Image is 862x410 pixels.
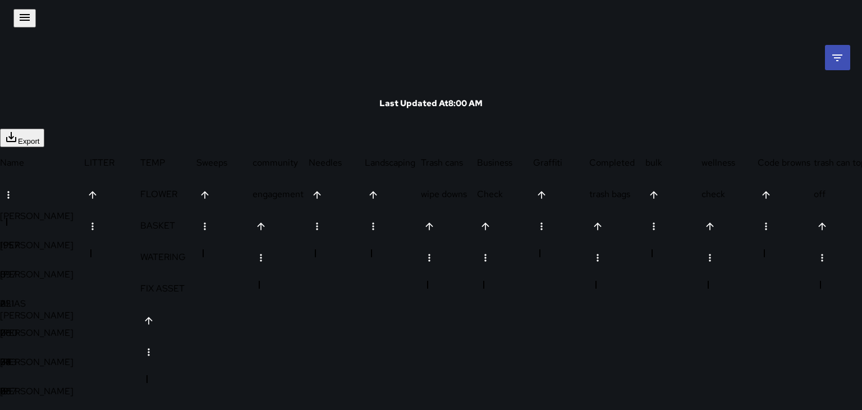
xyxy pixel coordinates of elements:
button: Sort [645,186,662,203]
div: Landscaping [365,147,421,179]
div: LITTER [84,147,140,179]
div: Trash cans wipe downs [421,147,477,210]
div: Business Check [477,147,533,210]
div: community engagement [253,147,309,179]
div: Business Check [477,147,533,179]
div: Graffiti [533,147,589,179]
div: Completed trash bags [589,147,645,210]
div: Needles [309,147,365,179]
div: Trash cans wipe downs [421,147,477,179]
div: Code browns [758,147,814,179]
button: Sort [365,186,382,203]
button: Sort [533,186,550,203]
div: community engagement [253,147,309,210]
button: Sort [309,186,325,203]
div: bulk [645,147,701,179]
button: Sort [84,186,101,203]
div: Sweeps [196,147,253,179]
div: Completed trash bags [589,147,645,179]
div: wellness check [701,147,758,179]
button: Sort [758,186,774,203]
button: Sort [196,186,213,203]
h6: Last Updated At 8:00 AM [379,98,483,109]
div: wellness check [701,147,758,210]
div: TEMP FLOWER BASKET WATERING FIX ASSET [140,147,196,304]
div: TEMP FLOWER BASKET WATERING FIX ASSET [140,147,196,179]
